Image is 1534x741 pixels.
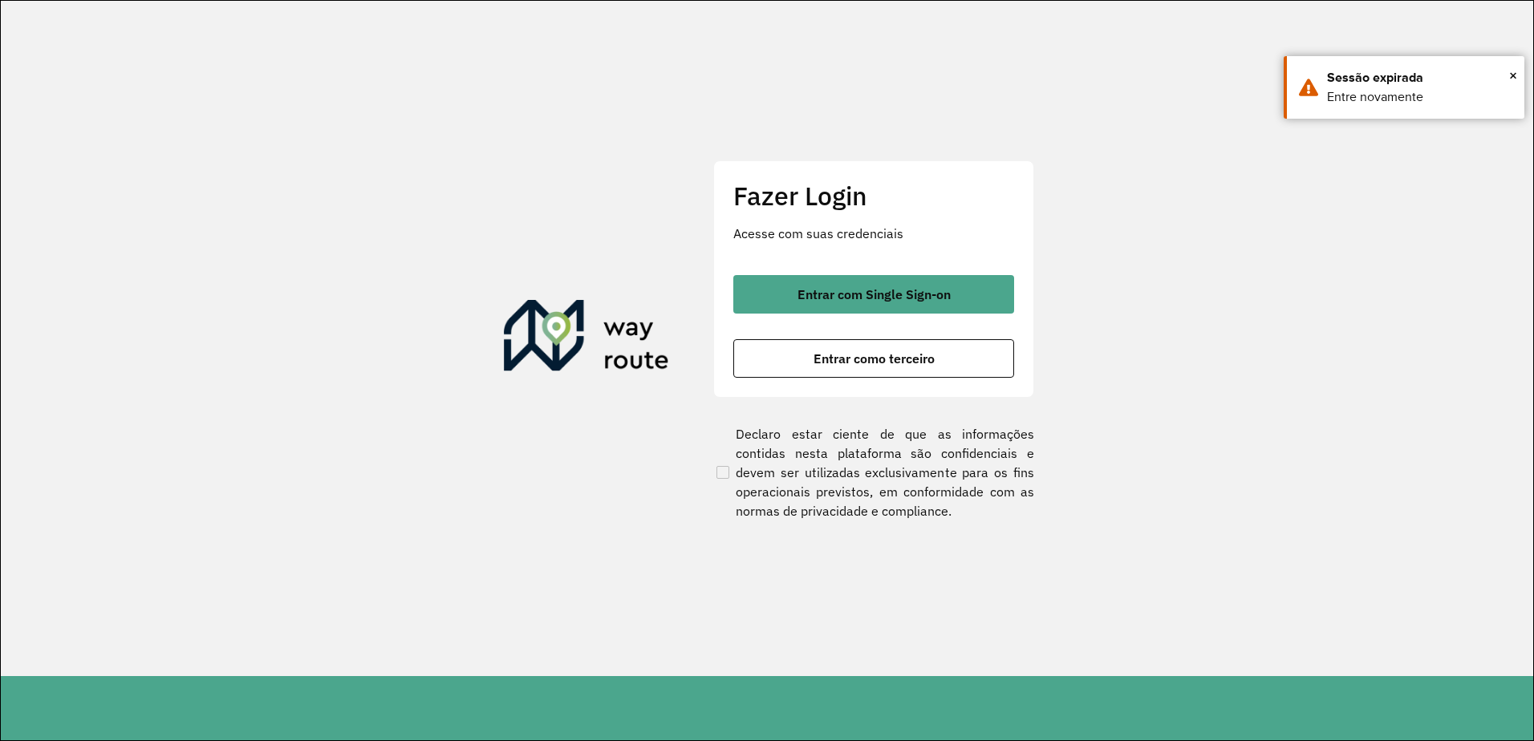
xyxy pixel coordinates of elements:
p: Acesse com suas credenciais [733,224,1014,243]
h2: Fazer Login [733,180,1014,211]
button: Close [1509,63,1517,87]
label: Declaro estar ciente de que as informações contidas nesta plataforma são confidenciais e devem se... [713,424,1034,520]
img: Roteirizador AmbevTech [504,300,669,377]
div: Sessão expirada [1327,68,1512,87]
button: button [733,339,1014,378]
div: Entre novamente [1327,87,1512,107]
span: × [1509,63,1517,87]
span: Entrar com Single Sign-on [797,288,951,301]
button: button [733,275,1014,314]
span: Entrar como terceiro [814,352,935,365]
